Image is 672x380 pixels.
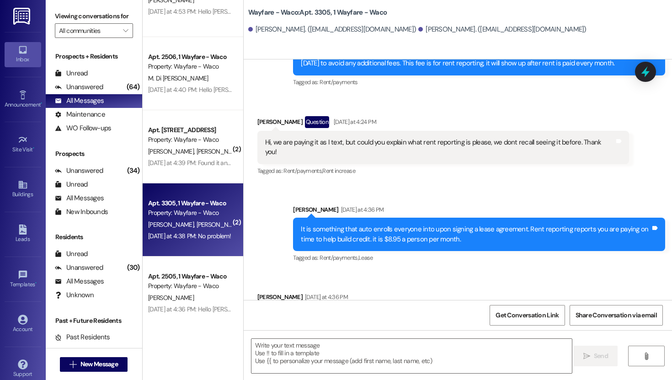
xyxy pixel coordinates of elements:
div: Future Residents [55,346,117,356]
img: ResiDesk Logo [13,8,32,25]
span: [PERSON_NAME] [196,220,242,229]
div: Prospects [46,149,142,159]
div: Past + Future Residents [46,316,142,326]
span: Rent/payments , [320,254,358,262]
span: [PERSON_NAME] [148,294,194,302]
div: Unread [55,180,88,189]
div: Tagged as: [293,75,665,89]
div: Unanswered [55,263,103,273]
span: New Message [80,359,118,369]
div: [PERSON_NAME] [257,116,629,131]
i:  [643,353,650,360]
i:  [69,361,76,368]
div: Property: Wayfare - Waco [148,135,233,145]
a: Templates • [5,267,41,292]
span: M. Di [PERSON_NAME] [148,74,208,82]
div: Tagged as: [257,164,629,177]
button: Get Conversation Link [490,305,565,326]
label: Viewing conversations for [55,9,133,23]
input: All communities [59,23,118,38]
div: All Messages [55,96,104,106]
div: Unread [55,69,88,78]
div: Unread [55,249,88,259]
div: Apt. [STREET_ADDRESS] [148,125,233,135]
div: [PERSON_NAME] [257,292,348,305]
div: (34) [125,164,142,178]
div: Apt. 2506, 1 Wayfare - Waco [148,52,233,62]
div: New Inbounds [55,207,108,217]
div: Residents [46,232,142,242]
div: Tagged as: [293,251,665,264]
span: [PERSON_NAME] [196,147,242,155]
div: Prospects + Residents [46,52,142,61]
a: Buildings [5,177,41,202]
button: Send [574,346,618,366]
span: [PERSON_NAME] [148,220,197,229]
span: Rent/payments [320,78,358,86]
span: Rent increase [322,167,355,175]
span: • [41,100,42,107]
a: Account [5,312,41,337]
b: Wayfare - Waco: Apt. 3305, 1 Wayfare - Waco [248,8,387,17]
div: Apt. 3305, 1 Wayfare - Waco [148,198,233,208]
div: Apt. 2505, 1 Wayfare - Waco [148,272,233,281]
div: WO Follow-ups [55,123,111,133]
div: [PERSON_NAME]. ([EMAIL_ADDRESS][DOMAIN_NAME]) [248,25,416,34]
div: [PERSON_NAME] [293,205,665,218]
span: Get Conversation Link [496,310,559,320]
span: • [33,145,34,151]
span: [PERSON_NAME] [148,147,197,155]
div: Maintenance [55,110,105,119]
span: Lease [358,254,373,262]
div: Property: Wayfare - Waco [148,208,233,218]
div: (30) [125,261,142,275]
div: Past Residents [55,332,110,342]
div: [DATE] at 4:38 PM: No problem! [148,232,231,240]
div: It is something that auto enrolls everyone into upon signing a lease agreement. Rent reporting re... [301,225,651,244]
a: Site Visit • [5,132,41,157]
div: [DATE] at 4:36 PM [303,292,348,302]
button: Share Conversation via email [570,305,663,326]
a: Leads [5,222,41,246]
div: All Messages [55,277,104,286]
div: [DATE] at 4:24 PM [331,117,376,127]
div: [DATE] at 4:39 PM: Found it and paid it. [148,159,250,167]
div: Property: Wayfare - Waco [148,62,233,71]
button: New Message [60,357,128,372]
i:  [583,353,590,360]
div: All Messages [55,193,104,203]
div: Question [305,116,329,128]
span: Share Conversation via email [576,310,657,320]
span: Send [594,351,608,361]
span: • [35,280,37,286]
span: Rent/payments , [283,167,322,175]
a: Inbox [5,42,41,67]
div: Unanswered [55,82,103,92]
div: Hi, we are paying it as I text, but could you explain what rent reporting is please, we dont reca... [265,138,615,157]
div: [PERSON_NAME]. ([EMAIL_ADDRESS][DOMAIN_NAME]) [418,25,587,34]
div: [DATE] at 4:36 PM [339,205,384,214]
div: Unknown [55,290,94,300]
div: Unanswered [55,166,103,176]
div: Property: Wayfare - Waco [148,281,233,291]
i:  [123,27,128,34]
div: (64) [124,80,142,94]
